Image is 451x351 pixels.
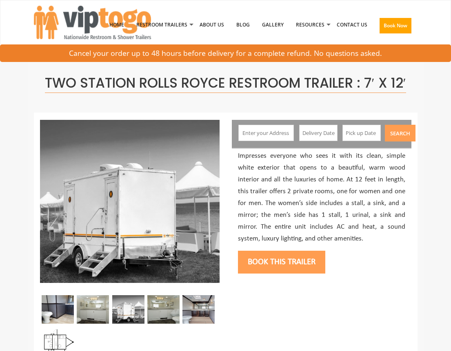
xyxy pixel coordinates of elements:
input: Pick up Date [342,125,381,141]
a: Blog [230,4,256,46]
a: Book Now [373,4,418,51]
a: Contact Us [331,4,373,46]
a: Restroom Trailers [130,4,193,46]
img: A close view of inside of a station with a stall, mirror and cabinets [42,295,74,324]
button: Live Chat [418,318,451,351]
a: Home [103,4,130,46]
img: Side view of two station restroom trailer with separate doors for males and females [40,120,220,283]
img: A mini restroom trailer with two separate stations and separate doors for males and females [112,295,144,324]
a: Gallery [256,4,290,46]
button: Search [385,125,415,141]
p: Impresses everyone who sees it with its clean, simple white exterior that opens to a beautiful, w... [238,150,405,245]
img: Gel 2 station 02 [77,295,109,324]
a: Resources [290,4,331,46]
button: Book this trailer [238,251,325,274]
img: VIPTOGO [34,6,151,39]
button: Book Now [380,18,411,33]
a: About Us [193,4,230,46]
input: Enter your Address [238,125,294,141]
input: Delivery Date [299,125,338,141]
span: Two Station Rolls Royce Restroom Trailer : 7′ x 12′ [45,73,406,93]
img: Gel 2 station 03 [147,295,180,324]
img: A close view of inside of a station with a stall, mirror and cabinets [182,295,215,324]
